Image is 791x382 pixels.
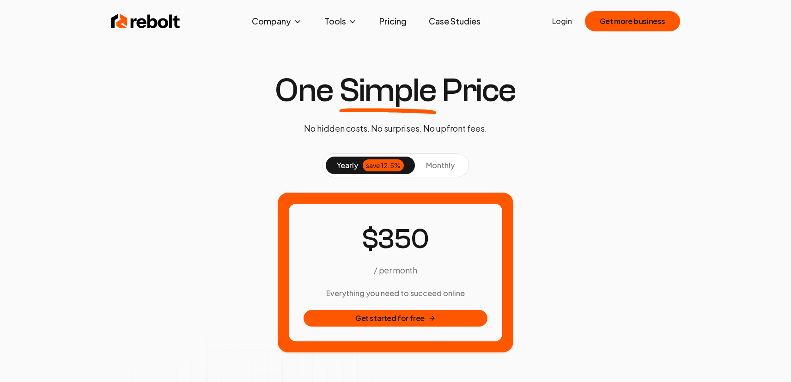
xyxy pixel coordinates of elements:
p: No hidden costs. No surprises. No upfront fees. [304,122,487,135]
a: Pricing [372,12,414,30]
button: Get started for free [304,310,487,327]
button: Company [244,12,310,30]
a: Login [552,16,572,27]
h1: One Price [275,74,516,107]
h3: Everything you need to succeed online [304,288,487,299]
button: Get more business [585,11,680,31]
img: Rebolt Logo [111,12,180,30]
div: save 12.5% [363,159,404,171]
span: Simple [339,74,436,107]
span: yearly [337,160,358,171]
button: Tools [317,12,365,30]
button: monthly [415,157,466,174]
span: monthly [426,160,455,170]
a: Case Studies [421,12,488,30]
button: yearlysave 12.5% [326,157,415,174]
p: / per month [374,264,417,277]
